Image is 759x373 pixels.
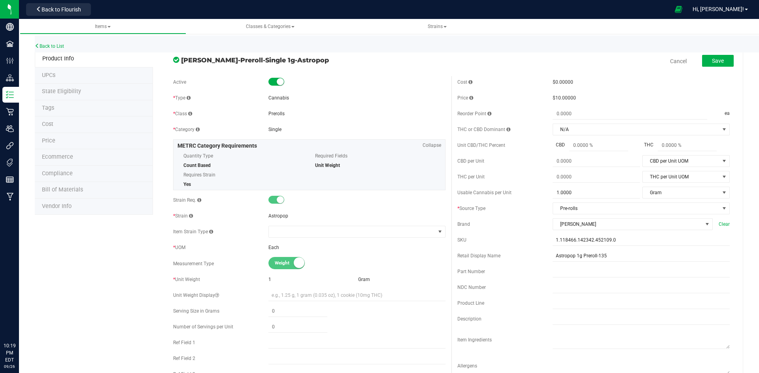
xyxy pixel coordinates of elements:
span: Open Ecommerce Menu [670,2,687,17]
span: In Sync [173,56,179,64]
span: Category [173,127,200,132]
span: Classes & Categories [246,24,295,29]
span: Price [42,137,55,144]
span: Product Line [457,300,484,306]
span: UOM [173,245,185,250]
span: Tag [42,72,55,79]
inline-svg: Manufacturing [6,193,14,201]
span: Cost [42,121,53,127]
span: [PERSON_NAME] [553,219,702,230]
p: 09/26 [4,364,15,369]
iframe: Resource center [8,310,32,334]
span: select [719,203,729,214]
span: Requires Strain [183,169,304,181]
span: Quantity Type [183,150,304,162]
input: 0.0000 % [569,140,628,151]
p: 10:19 PM EDT [4,342,15,364]
span: Strains [428,24,447,29]
input: 1.0000 [553,187,640,198]
span: Source Type [457,206,485,211]
span: ea [725,108,730,120]
span: $10.00000 [553,95,576,101]
span: Yes [183,182,191,187]
span: Active [173,79,186,85]
span: 1 [268,277,271,282]
input: 0.0000 % [658,140,717,151]
span: Back to Flourish [42,6,81,13]
span: NDC Number [457,285,486,290]
span: Astropop [268,213,288,219]
span: Retail Display Name [457,253,500,259]
span: select [719,171,729,182]
input: 0.0000 [553,108,707,119]
inline-svg: Reports [6,176,14,184]
span: Item Strain Type [173,229,213,234]
span: Strain Req. [173,197,201,203]
span: Pre-rolls [553,203,719,214]
span: Serving Size in Grams [173,308,219,314]
span: CBD per Unit UOM [643,156,719,167]
span: Required Fields [315,150,435,162]
inline-svg: Users [6,125,14,133]
span: Allergens [457,363,477,369]
inline-svg: Facilities [6,40,14,48]
span: Gram [358,277,370,282]
span: Unit CBD/THC Percent [457,142,505,148]
span: $0.00000 [553,79,573,85]
span: Part Number [457,269,485,274]
span: THC per Unit [457,174,485,180]
span: Vendor Info [42,203,72,210]
span: Save [712,58,724,64]
inline-svg: Tags [6,159,14,167]
span: Prerolls [268,111,285,116]
inline-svg: Retail [6,108,14,116]
button: Back to Flourish [26,3,91,16]
span: Measurement Type [173,261,214,266]
span: Price [457,95,473,101]
input: 0.0000 [553,171,640,182]
span: Number of Servings per Unit [173,324,233,330]
input: 0.0000 [553,156,640,167]
span: Tag [42,105,54,111]
span: Bill of Materials [42,186,83,193]
i: Custom display text for unit weight (e.g., '1.25 g', '1 gram (0.035 oz)', '1 cookie (10mg THC)') [215,293,219,298]
span: Ref Field 2 [173,356,195,361]
span: Reorder Point [457,111,491,116]
span: select [719,187,729,198]
a: Cancel [670,57,687,65]
button: Save [702,55,734,67]
input: e.g., 1.25 g, 1 gram (0.035 oz), 1 cookie (10mg THC) [268,289,446,301]
span: N/A [553,124,719,135]
span: SKU [457,237,466,243]
span: Usable Cannabis per Unit [457,190,512,195]
span: Gram [643,187,719,198]
span: Description [457,316,481,322]
span: Count Based [183,163,211,168]
span: Cannabis [268,95,289,101]
inline-svg: Integrations [6,142,14,150]
span: Unit Weight [315,163,340,168]
span: Single [268,127,281,132]
span: Type [173,95,191,101]
span: Item Ingredients [457,337,492,343]
span: Brand [457,221,470,227]
span: select [719,124,729,135]
input: 0 [268,306,327,317]
a: Back to List [35,43,64,49]
span: Tag [42,88,81,95]
span: THC per Unit UOM [643,171,719,182]
inline-svg: Inventory [6,91,14,99]
span: Ref Field 1 [173,340,195,345]
span: [PERSON_NAME]-Preroll-Single 1g-Astropop [181,55,446,65]
input: 0 [268,321,327,332]
span: CBD [553,141,568,148]
span: Unit Weight Display [173,292,219,298]
span: select [719,156,729,167]
span: CBD per Unit [457,158,484,164]
span: Cost [457,79,472,85]
inline-svg: Distribution [6,74,14,82]
span: Hi, [PERSON_NAME]! [693,6,744,12]
span: Compliance [42,170,73,177]
span: Ecommerce [42,154,73,160]
span: Items [95,24,111,29]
